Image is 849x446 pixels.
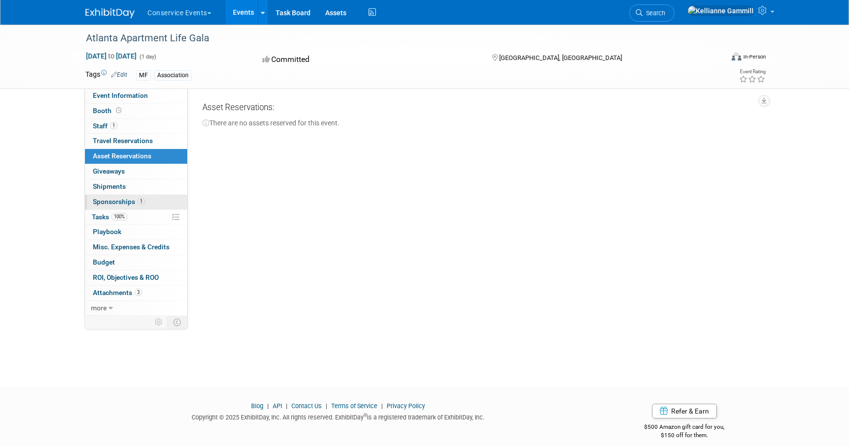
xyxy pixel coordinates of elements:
div: $150 off for them. [605,431,764,440]
a: Sponsorships1 [85,195,187,209]
span: Booth not reserved yet [114,107,123,114]
a: Terms of Service [331,402,377,410]
a: Playbook [85,225,187,239]
span: Asset Reservations [93,152,151,160]
span: | [265,402,271,410]
img: Kellianne Gammill [687,5,754,16]
a: API [273,402,282,410]
span: Playbook [93,228,121,236]
a: Contact Us [291,402,322,410]
a: Privacy Policy [387,402,425,410]
td: Toggle Event Tabs [168,316,188,328]
span: | [323,402,330,410]
span: 3 [135,289,142,296]
span: Attachments [93,289,142,297]
span: Travel Reservations [93,137,153,145]
div: In-Person [743,53,766,60]
a: Asset Reservations [85,149,187,164]
div: $500 Amazon gift card for you, [605,416,764,439]
span: 100% [112,213,127,220]
a: Travel Reservations [85,134,187,149]
span: Shipments [93,182,126,190]
a: ROI, Objectives & ROO [85,270,187,285]
span: Booth [93,107,123,115]
sup: ® [364,413,367,418]
a: Search [629,4,675,22]
span: 1 [138,198,145,205]
span: | [283,402,290,410]
span: [DATE] [DATE] [85,52,137,60]
a: Event Information [85,89,187,103]
span: [GEOGRAPHIC_DATA], [GEOGRAPHIC_DATA] [499,54,622,61]
span: Search [643,9,665,17]
a: Tasks100% [85,210,187,225]
div: Asset Reservations: [202,102,275,115]
td: Tags [85,69,127,81]
span: Event Information [93,91,148,99]
span: (1 day) [139,54,156,60]
span: | [379,402,385,410]
a: Refer & Earn [652,404,717,418]
span: Staff [93,122,117,130]
span: Giveaways [93,167,125,175]
a: Blog [251,402,263,410]
div: There are no assets reserved for this event. [202,115,756,128]
div: Committed [259,51,477,68]
div: Atlanta Apartment Life Gala [83,30,708,47]
div: MF [136,70,151,81]
span: to [107,52,116,60]
img: Format-Inperson.png [732,53,741,60]
div: Event Format [665,51,766,66]
span: 1 [110,122,117,129]
a: Giveaways [85,164,187,179]
span: more [91,304,107,312]
span: Sponsorships [93,198,145,206]
span: ROI, Objectives & ROO [93,273,159,281]
a: Budget [85,255,187,270]
span: Misc. Expenses & Credits [93,243,170,251]
span: Budget [93,258,115,266]
a: Attachments3 [85,286,187,300]
a: Edit [111,71,127,78]
div: Association [154,70,192,81]
a: more [85,301,187,316]
td: Personalize Event Tab Strip [150,316,168,328]
div: Copyright © 2025 ExhibitDay, Inc. All rights reserved. ExhibitDay is a registered trademark of Ex... [85,411,591,422]
span: Tasks [92,213,127,221]
img: ExhibitDay [85,8,135,18]
div: Event Rating [739,69,765,74]
a: Shipments [85,179,187,194]
a: Misc. Expenses & Credits [85,240,187,255]
a: Booth [85,104,187,119]
a: Staff1 [85,119,187,134]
